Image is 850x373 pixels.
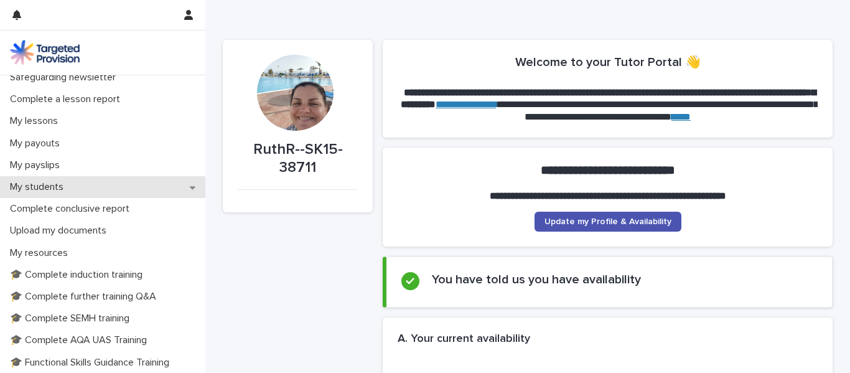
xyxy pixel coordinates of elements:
[5,313,139,324] p: 🎓 Complete SEMH training
[5,181,73,193] p: My students
[5,159,70,171] p: My payslips
[5,225,116,237] p: Upload my documents
[515,55,701,70] h2: Welcome to your Tutor Portal 👋
[5,203,139,215] p: Complete conclusive report
[5,334,157,346] p: 🎓 Complete AQA UAS Training
[5,138,70,149] p: My payouts
[10,40,80,65] img: M5nRWzHhSzIhMunXDL62
[5,247,78,259] p: My resources
[432,272,641,287] h2: You have told us you have availability
[5,357,179,369] p: 🎓 Functional Skills Guidance Training
[398,333,530,346] h2: A. Your current availability
[544,217,671,226] span: Update my Profile & Availability
[5,291,166,303] p: 🎓 Complete further training Q&A
[238,141,358,177] p: RuthR--SK15-38711
[5,115,68,127] p: My lessons
[5,93,130,105] p: Complete a lesson report
[535,212,681,232] a: Update my Profile & Availability
[5,72,126,83] p: Safeguarding newsletter
[5,269,152,281] p: 🎓 Complete induction training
